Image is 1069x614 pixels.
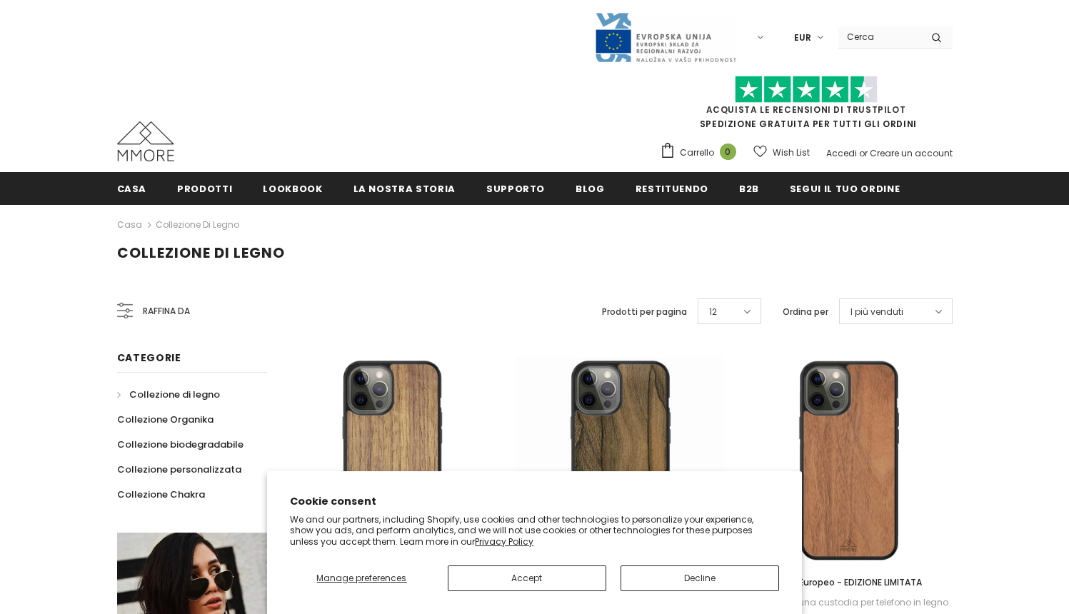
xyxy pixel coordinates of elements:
[117,413,214,426] span: Collezione Organika
[790,172,900,204] a: Segui il tuo ordine
[290,565,433,591] button: Manage preferences
[794,31,811,45] span: EUR
[263,182,322,196] span: Lookbook
[117,463,241,476] span: Collezione personalizzata
[735,76,878,104] img: Fidati di Pilot Stars
[790,182,900,196] span: Segui il tuo ordine
[117,488,205,501] span: Collezione Chakra
[660,82,953,130] span: SPEDIZIONE GRATUITA PER TUTTI GLI ORDINI
[448,565,606,591] button: Accept
[316,572,406,584] span: Manage preferences
[826,147,857,159] a: Accedi
[709,305,717,319] span: 12
[353,182,456,196] span: La nostra storia
[117,121,174,161] img: Casi MMORE
[117,243,285,263] span: Collezione di legno
[602,305,687,319] label: Prodotti per pagina
[850,305,903,319] span: I più venduti
[783,305,828,319] label: Ordina per
[117,216,142,233] a: Casa
[621,565,779,591] button: Decline
[117,182,147,196] span: Casa
[177,172,232,204] a: Prodotti
[486,172,545,204] a: supporto
[753,140,810,165] a: Wish List
[290,514,779,548] p: We and our partners, including Shopify, use cookies and other technologies to personalize your ex...
[870,147,953,159] a: Creare un account
[475,535,533,548] a: Privacy Policy
[775,576,922,588] span: Noce Europeo - EDIZIONE LIMITATA
[576,172,605,204] a: Blog
[739,182,759,196] span: B2B
[838,26,920,47] input: Search Site
[706,104,906,116] a: Acquista le recensioni di TrustPilot
[129,388,220,401] span: Collezione di legno
[745,575,952,590] a: Noce Europeo - EDIZIONE LIMITATA
[353,172,456,204] a: La nostra storia
[117,432,244,457] a: Collezione biodegradabile
[117,438,244,451] span: Collezione biodegradabile
[720,144,736,160] span: 0
[739,172,759,204] a: B2B
[636,172,708,204] a: Restituendo
[156,218,239,231] a: Collezione di legno
[680,146,714,160] span: Carrello
[263,172,322,204] a: Lookbook
[117,382,220,407] a: Collezione di legno
[859,147,868,159] span: or
[594,11,737,64] img: Javni Razpis
[117,351,181,365] span: Categorie
[636,182,708,196] span: Restituendo
[576,182,605,196] span: Blog
[177,182,232,196] span: Prodotti
[117,482,205,507] a: Collezione Chakra
[594,31,737,43] a: Javni Razpis
[117,172,147,204] a: Casa
[486,182,545,196] span: supporto
[143,303,190,319] span: Raffina da
[660,142,743,163] a: Carrello 0
[117,407,214,432] a: Collezione Organika
[773,146,810,160] span: Wish List
[290,494,779,509] h2: Cookie consent
[117,457,241,482] a: Collezione personalizzata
